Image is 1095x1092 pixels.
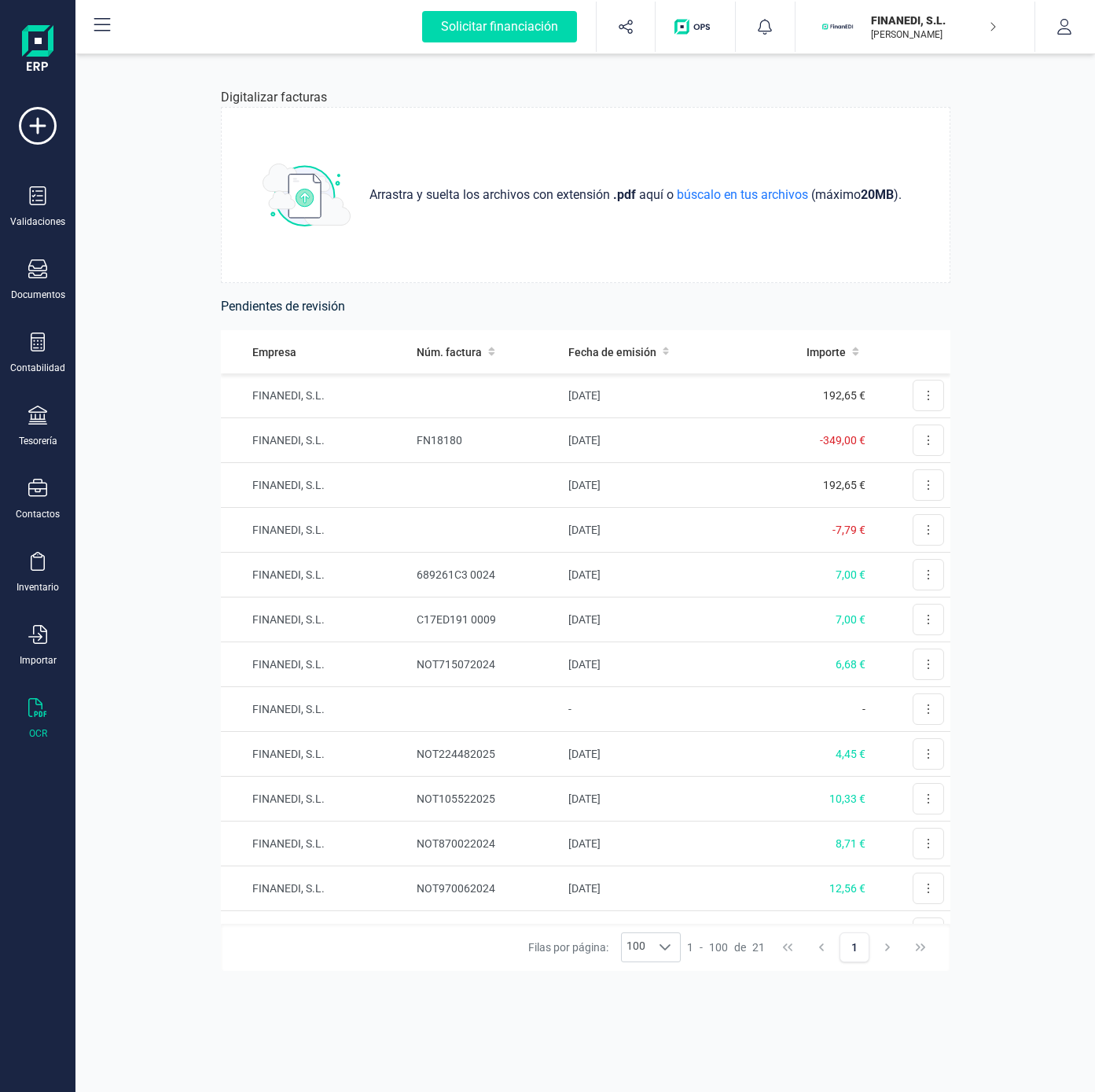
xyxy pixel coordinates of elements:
[568,344,656,360] span: Fecha de emisión
[417,344,482,360] span: Núm. factura
[709,939,728,955] span: 100
[221,597,410,642] td: FINANEDI, S.L.
[410,732,562,777] td: NOT224482025
[422,11,577,42] div: Solicitar financiación
[862,703,865,715] span: -
[674,187,811,202] span: búscalo en tus archivos
[562,642,749,687] td: [DATE]
[221,296,950,318] h6: Pendientes de revisión
[613,187,636,202] strong: .pdf
[221,911,410,956] td: FINANEDI, S.L.
[873,932,902,962] button: Next Page
[829,792,865,805] span: 10,33 €
[752,939,765,955] span: 21
[221,418,410,463] td: FINANEDI, S.L.
[836,568,865,581] span: 7,00 €
[221,732,410,777] td: FINANEDI, S.L.
[221,553,410,597] td: FINANEDI, S.L.
[10,215,65,228] div: Validaciones
[820,434,865,447] span: -349,00 €
[871,13,997,28] p: FINANEDI, S.L.
[674,19,716,35] img: Logo de OPS
[221,777,410,822] td: FINANEDI, S.L.
[840,932,869,962] button: Page 1
[562,508,749,553] td: [DATE]
[871,28,997,41] p: [PERSON_NAME]
[221,508,410,553] td: FINANEDI, S.L.
[221,88,327,107] p: Digitalizar facturas
[19,435,57,447] div: Tesorería
[410,642,562,687] td: NOT715072024
[263,164,351,226] img: subir_archivo
[823,389,865,402] span: 192,65 €
[836,748,865,760] span: 4,45 €
[814,2,1016,52] button: FIFINANEDI, S.L.[PERSON_NAME]
[562,911,749,956] td: -
[734,939,746,955] span: de
[823,479,865,491] span: 192,65 €
[369,186,613,204] span: Arrastra y suelta los archivos con extensión
[906,932,936,962] button: Last Page
[807,344,846,360] span: Importe
[836,837,865,850] span: 8,71 €
[221,866,410,911] td: FINANEDI, S.L.
[687,939,693,955] span: 1
[410,553,562,597] td: 689261C3 0024
[410,777,562,822] td: NOT105522025
[562,373,749,418] td: [DATE]
[829,882,865,895] span: 12,56 €
[562,597,749,642] td: [DATE]
[821,9,855,44] img: FI
[562,553,749,597] td: [DATE]
[363,186,908,204] p: aquí o (máximo ) .
[836,613,865,626] span: 7,00 €
[562,463,749,508] td: [DATE]
[10,362,65,374] div: Contabilidad
[836,658,865,671] span: 6,68 €
[807,932,836,962] button: Previous Page
[562,866,749,911] td: [DATE]
[410,822,562,866] td: NOT870022024
[410,597,562,642] td: C17ED191 0009
[16,508,60,520] div: Contactos
[221,373,410,418] td: FINANEDI, S.L.
[562,418,749,463] td: [DATE]
[22,25,53,75] img: Logo Finanedi
[861,187,894,202] strong: 20 MB
[410,418,562,463] td: FN18180
[528,932,681,962] div: Filas por página:
[221,642,410,687] td: FINANEDI, S.L.
[562,732,749,777] td: [DATE]
[832,524,865,536] span: -7,79 €
[29,727,47,740] div: OCR
[773,932,803,962] button: First Page
[562,777,749,822] td: [DATE]
[221,822,410,866] td: FINANEDI, S.L.
[11,289,65,301] div: Documentos
[687,939,765,955] div: -
[665,2,726,52] button: Logo de OPS
[20,654,57,667] div: Importar
[562,687,749,732] td: -
[562,822,749,866] td: [DATE]
[221,463,410,508] td: FINANEDI, S.L.
[252,344,296,360] span: Empresa
[622,933,650,961] span: 100
[410,866,562,911] td: NOT970062024
[403,2,596,52] button: Solicitar financiación
[221,687,410,732] td: FINANEDI, S.L.
[17,581,59,594] div: Inventario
